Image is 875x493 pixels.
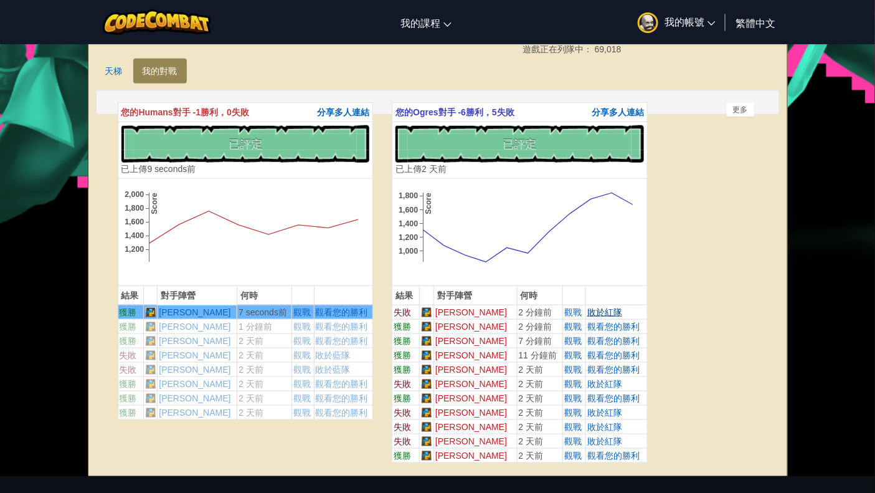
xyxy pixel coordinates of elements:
[394,436,411,446] span: 失敗
[587,350,640,360] span: 觀看您的勝利
[587,379,605,389] span: 敗於
[564,307,582,317] a: 觀戰
[237,305,292,319] td: 7 seconds前
[438,107,461,117] span: 對手 -
[399,234,419,242] text: 1,200
[394,6,458,39] a: 我的課程
[293,307,311,317] a: 觀戰
[392,103,648,122] th: Ogres 6 5
[587,408,605,418] span: 敗於
[316,393,368,403] a: 觀看您的勝利
[158,285,237,305] th: 對手陣營
[395,107,413,117] span: 您的
[103,9,212,35] a: CodeCombat logo
[587,379,622,389] a: 敗於紅隊
[201,107,227,117] span: 勝利，
[564,408,582,418] a: 觀戰
[96,59,132,84] a: 天梯
[158,391,237,405] td: [PERSON_NAME]
[587,322,640,332] a: 觀看您的勝利
[120,336,137,346] span: 獲勝
[587,422,605,432] span: 敗於
[434,405,518,419] td: [PERSON_NAME]
[394,393,411,403] span: 獲勝
[564,336,582,346] a: 觀戰
[317,107,369,117] span: 分享多人連結
[293,322,311,332] a: 觀戰
[564,379,582,389] a: 觀戰
[316,379,368,389] a: 觀看您的勝利
[587,307,622,317] a: 敗於紅隊
[517,376,563,391] td: 2 天前
[587,393,640,403] span: 觀看您的勝利
[120,350,137,360] span: 失敗
[434,305,518,319] td: [PERSON_NAME]
[517,285,563,305] th: 何時
[395,164,422,174] span: 已上傳
[158,362,237,376] td: [PERSON_NAME]
[293,408,311,418] span: 觀戰
[316,336,368,346] a: 觀看您的勝利
[237,285,292,305] th: 何時
[564,350,582,360] a: 觀戰
[316,350,351,360] a: 敗於藍隊
[293,336,311,346] span: 觀戰
[587,307,605,317] span: 敗於
[434,285,518,305] th: 對手陣營
[118,103,373,122] th: Humans 1 0
[587,436,605,446] span: 敗於
[173,107,196,117] span: 對手 -
[237,376,292,391] td: 2 天前
[158,376,237,391] td: [PERSON_NAME]
[394,365,411,375] span: 獲勝
[120,393,137,403] span: 獲勝
[394,422,411,432] span: 失敗
[587,365,640,375] span: 觀看您的勝利
[399,206,419,214] text: 1,600
[316,307,368,317] a: 觀看您的勝利
[293,350,311,360] a: 觀戰
[392,285,419,305] th: 結果
[237,348,292,362] td: 2 天前
[120,322,137,332] span: 獲勝
[394,379,411,389] span: 失敗
[394,408,411,418] span: 失敗
[400,16,440,29] span: 我的課程
[395,163,447,175] div: 2 天前
[316,365,351,375] a: 敗於藍隊
[587,451,640,461] span: 觀看您的勝利
[394,322,411,332] span: 獲勝
[293,365,311,375] span: 觀戰
[517,348,563,362] td: 11 分鐘前
[564,393,582,403] a: 觀戰
[517,305,563,319] td: 2 分鐘前
[592,107,644,117] span: 分享多人連結
[293,393,311,403] span: 觀戰
[394,307,411,317] span: 失敗
[517,405,563,419] td: 2 天前
[665,15,716,28] span: 我的帳號
[237,405,292,419] td: 2 天前
[497,107,514,117] span: 失敗
[316,322,368,332] span: 觀看您的勝利
[434,448,518,462] td: [PERSON_NAME]
[587,422,622,432] a: 敗於紅隊
[125,218,144,227] text: 1,600
[120,379,137,389] span: 獲勝
[587,336,640,346] span: 觀看您的勝利
[158,319,237,333] td: [PERSON_NAME]
[434,434,518,448] td: [PERSON_NAME]
[564,436,582,446] a: 觀戰
[158,348,237,362] td: [PERSON_NAME]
